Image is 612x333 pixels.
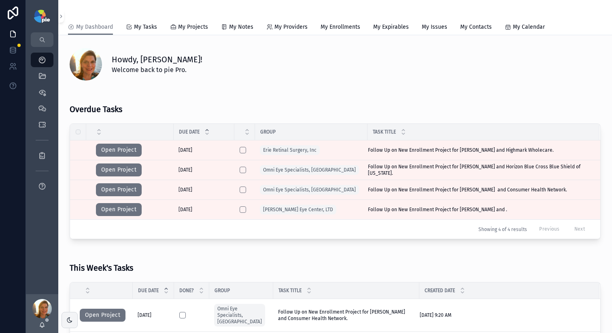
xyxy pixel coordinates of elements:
[179,287,194,294] span: Done?
[478,226,527,233] span: Showing 4 of 4 results
[229,23,253,31] span: My Notes
[217,305,262,325] span: Omni Eye Specialists, [GEOGRAPHIC_DATA]
[96,167,142,173] a: Open Project
[178,167,192,173] span: [DATE]
[178,206,192,213] span: [DATE]
[70,103,122,115] h3: Overdue Tasks
[263,187,356,193] span: Omni Eye Specialists, [GEOGRAPHIC_DATA]
[373,129,396,135] span: Task Title
[513,23,545,31] span: My Calendar
[214,304,265,327] a: Omni Eye Specialists, [GEOGRAPHIC_DATA]
[221,20,253,36] a: My Notes
[96,147,142,153] a: Open Project
[260,145,320,155] a: Erie Retinal Surgery, Inc
[134,23,157,31] span: My Tasks
[112,65,202,75] span: Welcome back to pie Pro.
[373,23,409,31] span: My Expirables
[170,20,208,36] a: My Projects
[96,163,142,176] button: Open Project
[96,183,142,196] button: Open Project
[420,312,451,318] span: [DATE] 9:20 AM
[178,23,208,31] span: My Projects
[460,20,492,36] a: My Contacts
[460,23,492,31] span: My Contacts
[112,54,202,65] h1: Howdy, [PERSON_NAME]!
[274,23,308,31] span: My Providers
[263,167,356,173] span: Omni Eye Specialists, [GEOGRAPHIC_DATA]
[260,129,276,135] span: Group
[178,147,192,153] span: [DATE]
[263,206,333,213] span: [PERSON_NAME] Eye Center, LTD
[70,262,133,274] h3: This Week's Tasks
[96,187,142,193] a: Open Project
[422,20,447,36] a: My Issues
[34,10,50,23] img: App logo
[425,287,455,294] span: Created Date
[266,20,308,36] a: My Providers
[80,312,125,318] a: Open Project
[96,207,142,212] a: Open Project
[321,20,360,36] a: My Enrollments
[76,23,113,31] span: My Dashboard
[138,287,159,294] span: Due Date
[96,203,142,216] button: Open Project
[373,20,409,36] a: My Expirables
[178,187,192,193] span: [DATE]
[422,23,447,31] span: My Issues
[260,205,336,214] a: [PERSON_NAME] Eye Center, LTD
[368,147,554,153] span: Follow Up on New Enrollment Project for [PERSON_NAME] and Highmark Wholecare.
[96,144,142,157] button: Open Project
[321,23,360,31] span: My Enrollments
[505,20,545,36] a: My Calendar
[260,165,359,175] a: Omni Eye Specialists, [GEOGRAPHIC_DATA]
[278,309,414,322] span: Follow Up on New Enrollment Project for [PERSON_NAME] and Consumer Health Network.
[368,163,590,176] span: Follow Up on New Enrollment Project for [PERSON_NAME] and Horizon Blue Cross Blue Shield of [US_S...
[26,47,58,204] div: scrollable content
[68,20,113,35] a: My Dashboard
[368,187,567,193] span: Follow Up on New Enrollment Project for [PERSON_NAME] and Consumer Health Network.
[138,312,151,318] span: [DATE]
[260,185,359,195] a: Omni Eye Specialists, [GEOGRAPHIC_DATA]
[126,20,157,36] a: My Tasks
[278,287,302,294] span: Task Title
[179,129,200,135] span: Due Date
[368,206,507,213] span: Follow Up on New Enrollment Project for [PERSON_NAME] and .
[215,287,230,294] span: Group
[263,147,317,153] span: Erie Retinal Surgery, Inc
[80,309,125,322] button: Open Project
